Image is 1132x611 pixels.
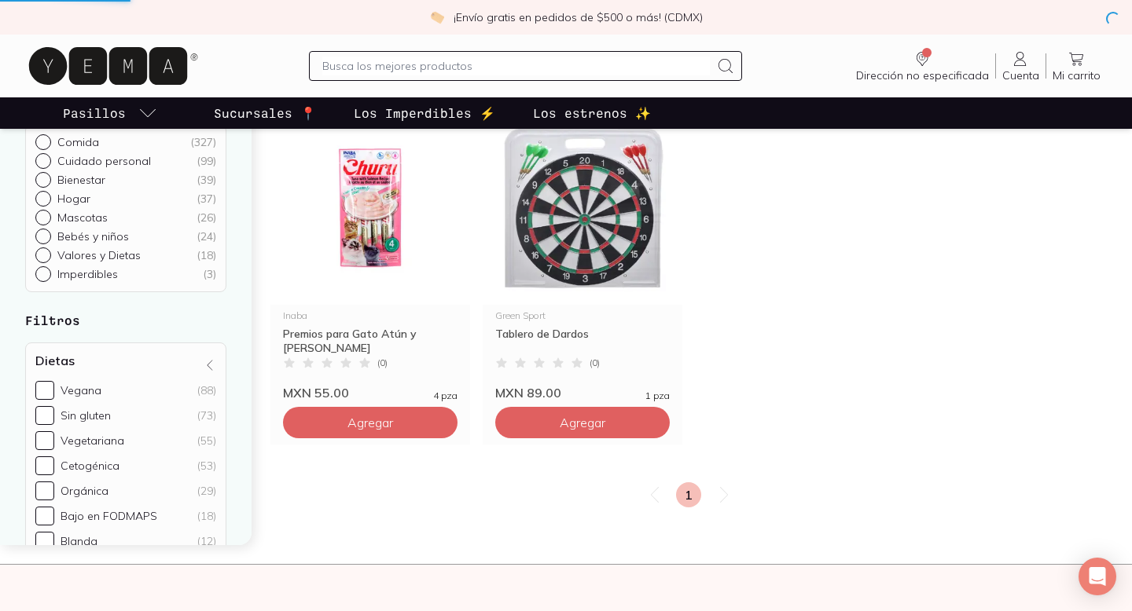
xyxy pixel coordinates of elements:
[211,97,319,129] a: Sucursales 📍
[530,97,654,129] a: Los estrenos ✨
[57,267,118,281] p: Imperdibles
[197,434,216,448] div: (55)
[25,313,80,327] strong: Filtros
[495,311,670,320] div: Green Sport
[57,154,151,168] p: Cuidado personal
[533,104,651,123] p: Los estrenos ✨
[347,415,393,430] span: Agregar
[61,459,119,473] div: Cetogénica
[377,358,388,368] span: ( 0 )
[61,534,97,548] div: Blanda
[197,408,216,423] div: (73)
[354,104,495,123] p: Los Imperdibles ⚡️
[560,415,605,430] span: Agregar
[197,534,216,548] div: (12)
[61,383,101,397] div: Vegana
[270,112,470,305] img: Premios para Gato Atún y Salmón
[35,431,54,450] input: Vegetariana(55)
[645,391,670,401] span: 1 pza
[483,112,682,401] a: 34054 tablero de dardosGreen SportTablero de Dardos(0)MXN 89.001 pza
[61,484,108,498] div: Orgánica
[1053,68,1101,82] span: Mi carrito
[197,229,216,243] div: ( 24 )
[57,135,99,149] p: Comida
[35,381,54,400] input: Vegana(88)
[590,358,600,368] span: ( 0 )
[1002,68,1039,82] span: Cuenta
[35,353,75,368] h4: Dietas
[1046,49,1107,82] a: Mi carrito
[430,10,444,24] img: check
[35,481,54,500] input: Orgánica(29)
[57,229,129,243] p: Bebés y niños
[35,532,54,551] input: Blanda(12)
[35,406,54,425] input: Sin gluten(73)
[495,385,561,401] span: MXN 89.00
[35,507,54,525] input: Bajo en FODMAPS(18)
[25,342,226,567] div: Dietas
[57,210,108,225] p: Mascotas
[1079,558,1116,595] div: Open Intercom Messenger
[197,154,216,168] div: ( 99 )
[996,49,1046,82] a: Cuenta
[495,327,670,355] div: Tablero de Dardos
[197,484,216,498] div: (29)
[197,192,216,206] div: ( 37 )
[61,434,124,448] div: Vegetariana
[197,248,216,262] div: ( 18 )
[283,407,458,438] button: Agregar
[856,68,989,82] span: Dirección no especificada
[63,104,126,123] p: Pasillos
[214,104,316,123] p: Sucursales 📍
[61,408,111,423] div: Sin gluten
[203,267,216,281] div: ( 3 )
[433,391,458,401] span: 4 pza
[283,327,458,355] div: Premios para Gato Atún y [PERSON_NAME]
[283,385,349,401] span: MXN 55.00
[197,210,216,225] div: ( 26 )
[322,57,709,75] input: Busca los mejores productos
[190,135,216,149] div: ( 327 )
[197,173,216,187] div: ( 39 )
[57,248,141,262] p: Valores y Dietas
[270,112,470,401] a: Premios para Gato Atún y SalmónInabaPremios para Gato Atún y [PERSON_NAME](0)MXN 55.004 pza
[454,9,703,25] p: ¡Envío gratis en pedidos de $500 o más! (CDMX)
[351,97,498,129] a: Los Imperdibles ⚡️
[35,456,54,475] input: Cetogénica(53)
[197,509,216,523] div: (18)
[57,173,105,187] p: Bienestar
[283,311,458,320] div: Inaba
[197,459,216,473] div: (53)
[850,49,995,82] a: Dirección no especificada
[60,97,160,129] a: pasillo-todos-link
[676,482,701,507] a: 1
[483,112,682,305] img: 34054 tablero de dardos
[61,509,157,523] div: Bajo en FODMAPS
[57,192,90,206] p: Hogar
[197,383,216,397] div: (88)
[495,407,670,438] button: Agregar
